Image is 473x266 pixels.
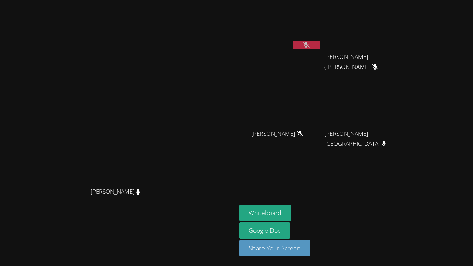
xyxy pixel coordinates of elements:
[324,52,401,72] span: [PERSON_NAME] ([PERSON_NAME]
[239,205,292,221] button: Whiteboard
[239,240,311,256] button: Share Your Screen
[251,129,304,139] span: [PERSON_NAME]
[324,129,401,149] span: [PERSON_NAME][GEOGRAPHIC_DATA]
[239,222,291,239] a: Google Doc
[91,187,140,197] span: [PERSON_NAME]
